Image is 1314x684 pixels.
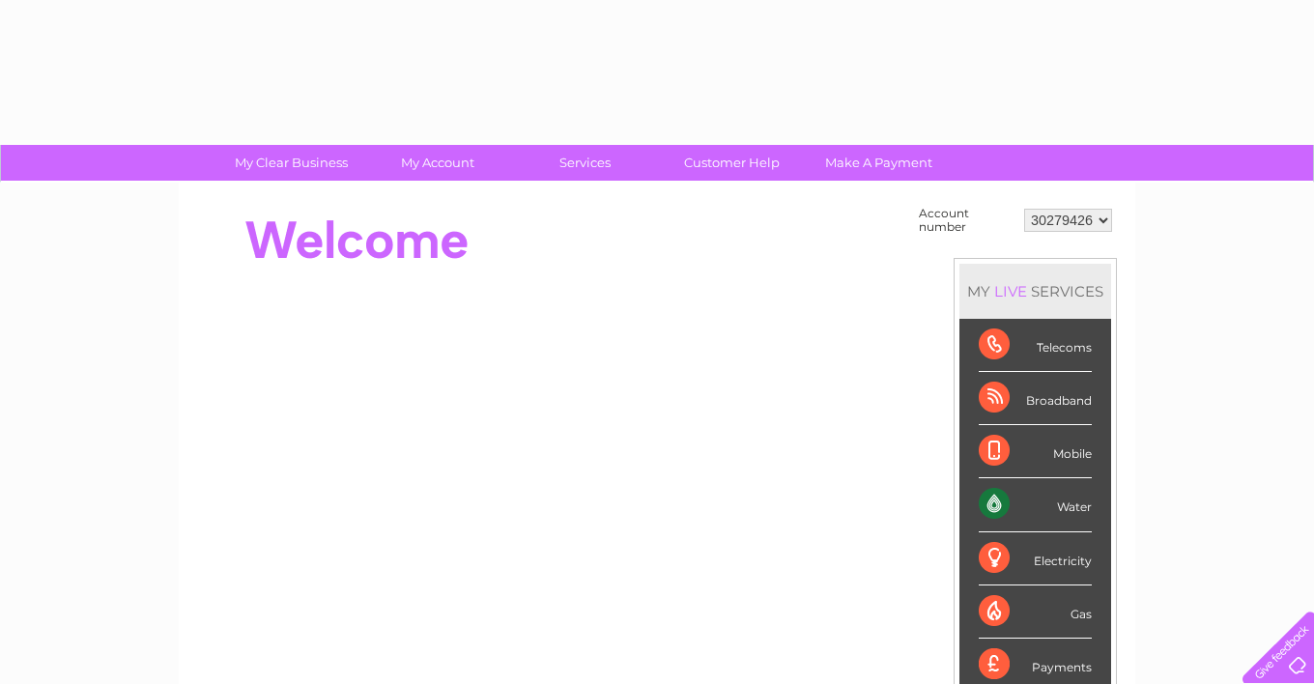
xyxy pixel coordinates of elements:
div: Mobile [979,425,1092,478]
div: Telecoms [979,319,1092,372]
div: Electricity [979,532,1092,585]
div: Water [979,478,1092,531]
a: Customer Help [652,145,812,181]
div: MY SERVICES [959,264,1111,319]
div: LIVE [990,282,1031,300]
a: Services [505,145,665,181]
a: Make A Payment [799,145,958,181]
a: My Clear Business [212,145,371,181]
div: Gas [979,585,1092,639]
div: Broadband [979,372,1092,425]
td: Account number [914,202,1019,239]
a: My Account [358,145,518,181]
